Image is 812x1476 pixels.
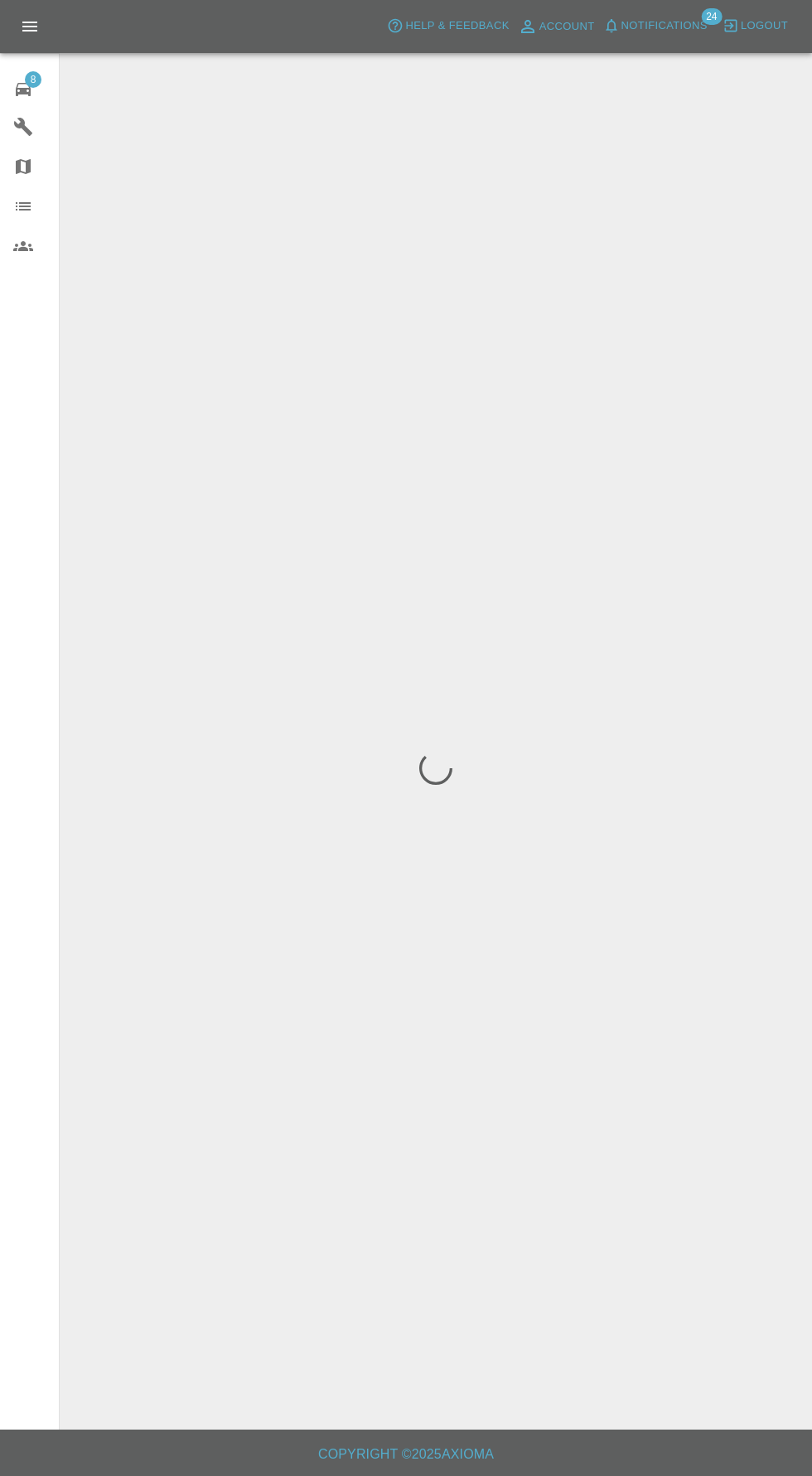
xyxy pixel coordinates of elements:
span: Help & Feedback [405,17,509,36]
a: Account [514,13,599,40]
span: Logout [741,17,788,36]
button: Help & Feedback [383,13,513,39]
h6: Copyright © 2025 Axioma [13,1443,799,1466]
button: Logout [718,13,792,39]
span: Account [539,17,595,36]
button: Open drawer [10,7,50,46]
span: Notifications [621,17,708,36]
span: 24 [701,8,722,25]
span: 8 [25,71,41,88]
button: Notifications [599,13,712,39]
